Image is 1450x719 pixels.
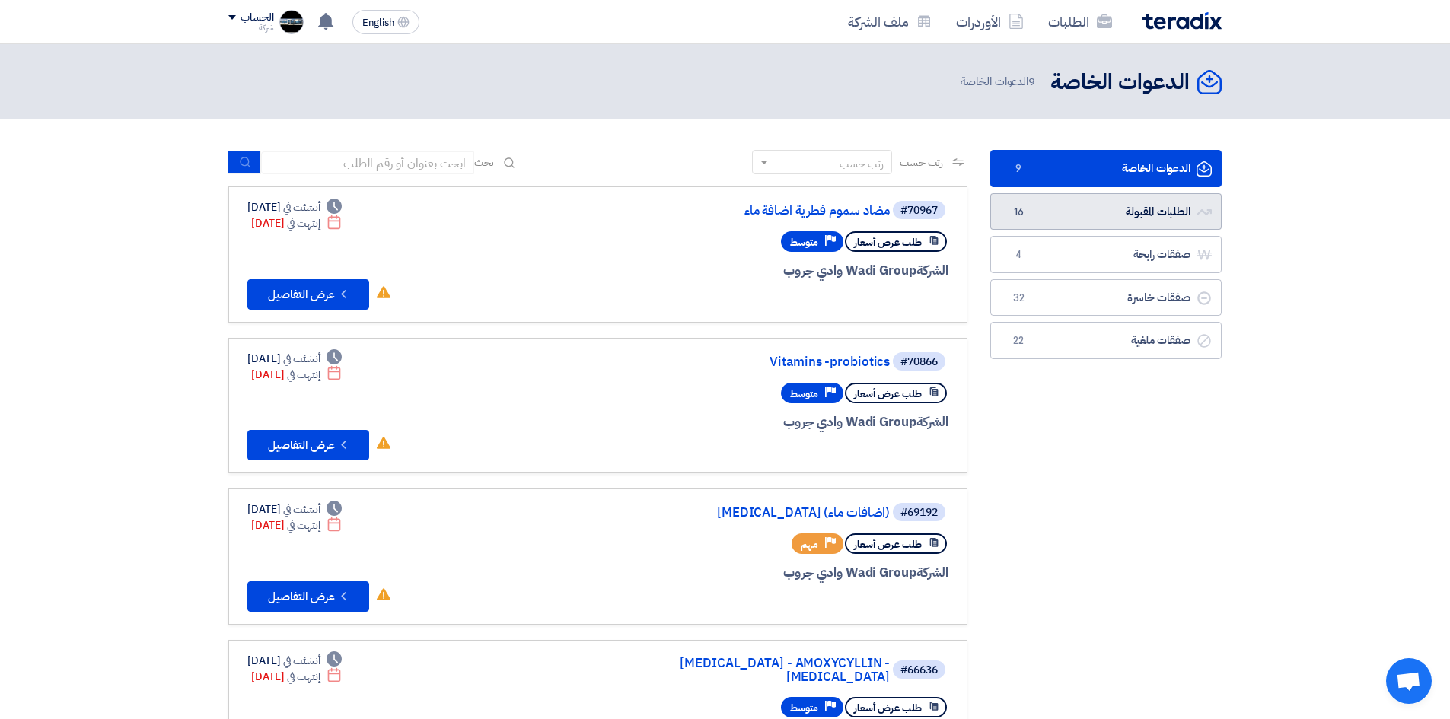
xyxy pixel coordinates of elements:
span: الدعوات الخاصة [961,73,1038,91]
span: طلب عرض أسعار [854,537,922,552]
a: صفقات خاسرة32 [990,279,1222,317]
span: 22 [1009,333,1028,348]
div: #69192 [900,507,938,518]
div: [DATE] [247,199,342,215]
span: إنتهت في [287,669,320,685]
button: English [352,10,419,34]
span: مهم [801,537,818,552]
span: طلب عرض أسعار [854,387,922,401]
span: 32 [1009,291,1028,306]
img: WhatsApp_Image__at__AM_1744277184965.jpeg [279,10,304,34]
input: ابحث بعنوان أو رقم الطلب [261,151,474,174]
span: إنتهت في [287,215,320,231]
div: Wadi Group وادي جروب [582,563,948,583]
span: English [362,17,394,28]
span: 9 [1028,73,1035,90]
div: #70866 [900,357,938,367]
span: 9 [1009,161,1028,177]
a: صفقات ملغية22 [990,322,1222,359]
div: #66636 [900,665,938,676]
span: أنشئت في [283,351,320,367]
div: الحساب [241,11,273,24]
a: [MEDICAL_DATA] (اضافات ماء) [585,506,890,520]
span: أنشئت في [283,653,320,669]
img: Teradix logo [1142,12,1222,30]
span: طلب عرض أسعار [854,235,922,250]
div: [DATE] [247,653,342,669]
a: [MEDICAL_DATA] - AMOXYCYLLIN -[MEDICAL_DATA] [585,657,890,684]
div: [DATE] [247,351,342,367]
div: [DATE] [251,517,342,533]
div: دردشة مفتوحة [1386,658,1432,704]
div: [DATE] [251,215,342,231]
a: ملف الشركة [836,4,944,40]
span: الشركة [916,412,949,431]
a: الطلبات [1036,4,1124,40]
span: متوسط [790,701,818,715]
span: بحث [474,154,494,170]
div: رتب حسب [840,156,884,172]
a: مضاد سموم فطرية اضافة ماء [585,204,890,218]
a: Vitamins -probiotics [585,355,890,369]
span: الشركة [916,261,949,280]
span: متوسط [790,387,818,401]
span: طلب عرض أسعار [854,701,922,715]
div: [DATE] [251,367,342,383]
div: #70967 [900,205,938,216]
span: الشركة [916,563,949,582]
div: شركة [228,24,273,32]
span: رتب حسب [900,154,943,170]
a: الأوردرات [944,4,1036,40]
button: عرض التفاصيل [247,581,369,612]
div: [DATE] [251,669,342,685]
button: عرض التفاصيل [247,430,369,460]
div: Wadi Group وادي جروب [582,412,948,432]
span: 16 [1009,205,1028,220]
span: 4 [1009,247,1028,262]
span: متوسط [790,235,818,250]
div: [DATE] [247,501,342,517]
a: الطلبات المقبولة16 [990,193,1222,231]
span: إنتهت في [287,367,320,383]
button: عرض التفاصيل [247,279,369,310]
div: Wadi Group وادي جروب [582,261,948,281]
a: الدعوات الخاصة9 [990,150,1222,187]
span: أنشئت في [283,199,320,215]
span: أنشئت في [283,501,320,517]
span: إنتهت في [287,517,320,533]
a: صفقات رابحة4 [990,236,1222,273]
h2: الدعوات الخاصة [1050,68,1190,97]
